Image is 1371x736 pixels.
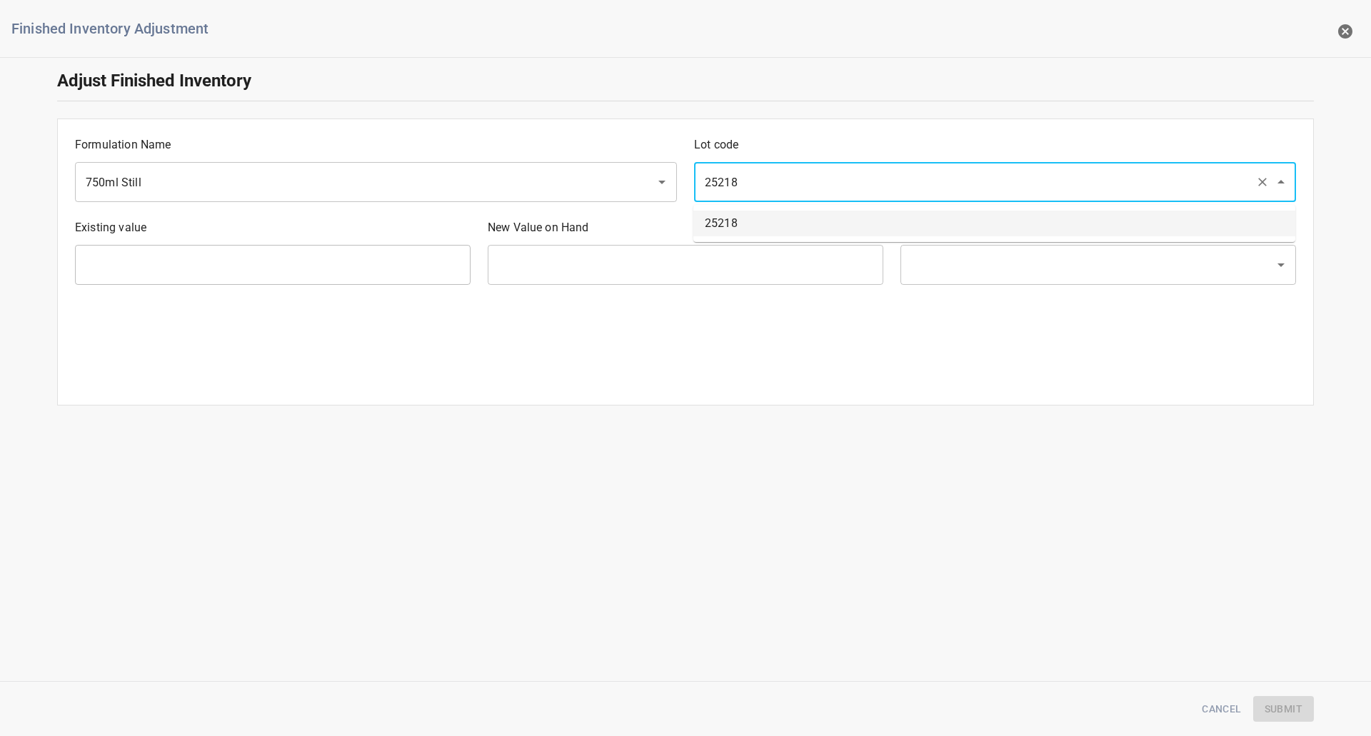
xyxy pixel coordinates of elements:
button: Clear [1252,172,1272,192]
h6: Finished Inventory Adjustment [11,17,1246,40]
button: Cancel [1196,696,1247,722]
button: Close [1271,172,1291,192]
button: Open [1271,255,1291,275]
p: Lot code [694,136,1296,153]
p: Formulation Name [75,136,677,153]
p: Existing value [75,219,471,236]
h5: Adjust Finished Inventory [57,69,1314,92]
span: Cancel [1202,700,1241,718]
button: Open [652,172,672,192]
p: New Value on Hand [488,219,883,236]
li: 25218 [693,211,1295,236]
